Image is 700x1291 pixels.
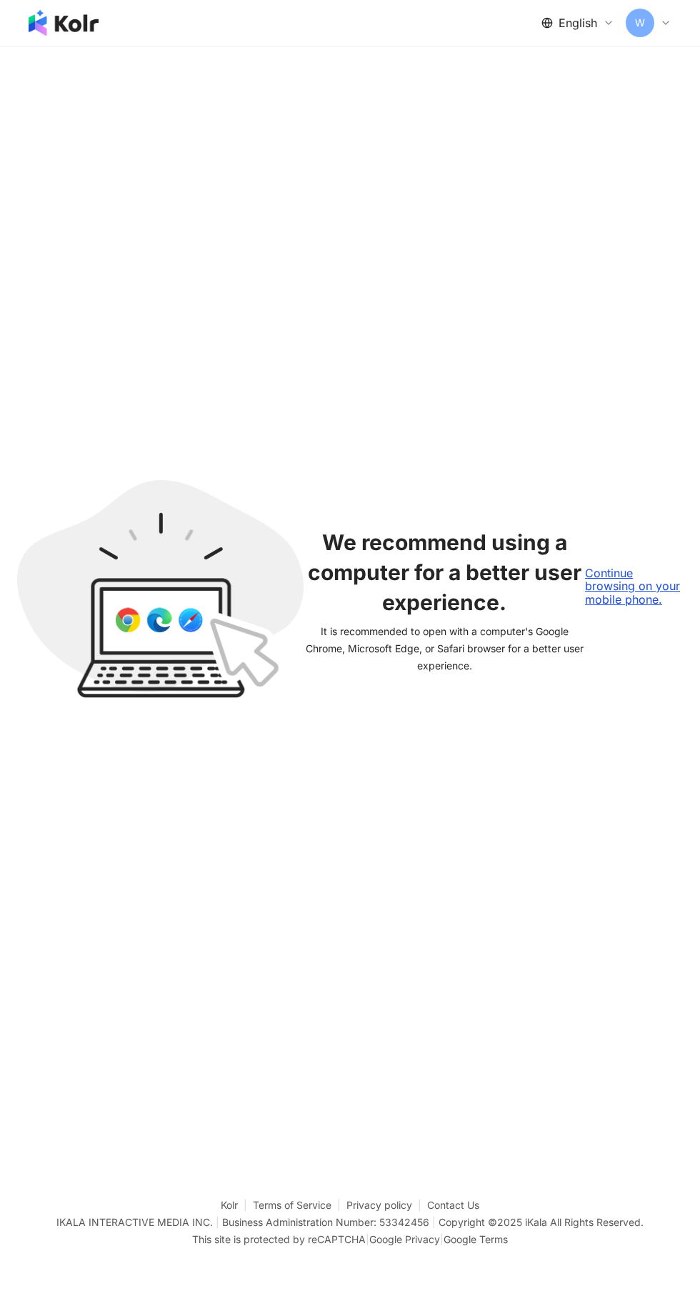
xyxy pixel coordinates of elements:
div: Continue browsing on your mobile phone. [585,567,683,606]
span: | [440,1233,444,1245]
span: We recommend using a computer for a better user experience. [304,527,585,617]
span: W [635,15,645,31]
a: Contact Us [427,1199,479,1211]
span: | [366,1233,369,1245]
a: Terms of Service [253,1199,346,1211]
a: iKala [525,1216,547,1228]
div: Copyright © 2025 All Rights Reserved. [439,1216,644,1228]
span: English [559,15,597,31]
a: Google Privacy [369,1233,440,1245]
span: | [216,1216,219,1228]
img: logo [29,10,99,36]
a: Kolr [221,1199,253,1211]
a: Privacy policy [346,1199,427,1211]
div: Business Administration Number: 53342456 [222,1216,429,1228]
div: IKALA INTERACTIVE MEDIA INC. [56,1216,213,1228]
img: unsupported-rwd [17,480,304,699]
a: Google Terms [444,1233,508,1245]
span: This site is protected by reCAPTCHA [192,1231,508,1248]
span: It is recommended to open with a computer's Google Chrome, Microsoft Edge, or Safari browser for ... [304,623,585,674]
span: | [432,1216,436,1228]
